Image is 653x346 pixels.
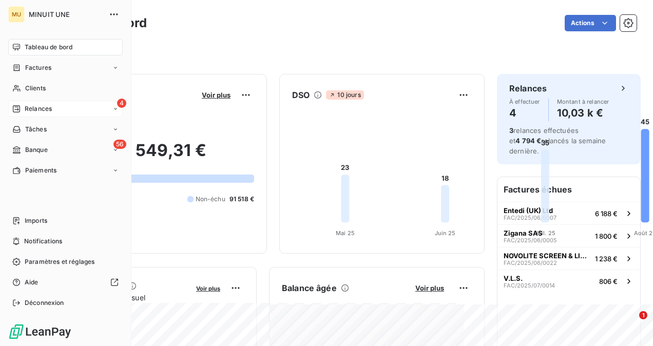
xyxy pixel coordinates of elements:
[509,99,540,105] span: À effectuer
[25,278,39,287] span: Aide
[8,121,123,138] a: Tâches
[25,298,64,307] span: Déconnexion
[25,84,46,93] span: Clients
[8,162,123,179] a: Paiements
[196,195,225,204] span: Non-échu
[336,229,355,237] tspan: Mai 25
[618,311,643,336] iframe: Intercom live chat
[8,323,72,340] img: Logo LeanPay
[326,90,363,100] span: 10 jours
[25,216,47,225] span: Imports
[25,125,47,134] span: Tâches
[595,255,618,263] span: 1 238 €
[535,229,555,237] tspan: Juil. 25
[557,99,609,105] span: Montant à relancer
[415,284,444,292] span: Voir plus
[8,213,123,229] a: Imports
[196,285,220,292] span: Voir plus
[504,252,591,260] span: NOVOLITE SCREEN & LIGHT SAC
[199,90,234,100] button: Voir plus
[25,43,72,52] span: Tableau de bord
[8,6,25,23] div: MU
[8,274,123,291] a: Aide
[509,82,547,94] h6: Relances
[202,91,231,99] span: Voir plus
[24,237,62,246] span: Notifications
[113,140,126,149] span: 56
[29,10,103,18] span: MINUIT UNE
[8,101,123,117] a: 4Relances
[8,80,123,97] a: Clients
[58,140,254,171] h2: 101 549,31 €
[292,89,310,101] h6: DSO
[282,282,337,294] h6: Balance âgée
[25,104,52,113] span: Relances
[504,274,523,282] span: V.L.S.
[599,277,618,285] span: 806 €
[193,283,223,293] button: Voir plus
[117,99,126,108] span: 4
[25,166,56,175] span: Paiements
[8,60,123,76] a: Factures
[497,270,640,292] button: V.L.S.FAC/2025/07/0014806 €
[8,39,123,55] a: Tableau de bord
[25,145,48,155] span: Banque
[497,247,640,270] button: NOVOLITE SCREEN & LIGHT SACFAC/2025/06/00221 238 €
[565,15,616,31] button: Actions
[25,63,51,72] span: Factures
[229,195,254,204] span: 91 518 €
[25,257,94,266] span: Paramètres et réglages
[8,142,123,158] a: 56Banque
[8,254,123,270] a: Paramètres et réglages
[639,311,647,319] span: 1
[412,283,447,293] button: Voir plus
[504,282,555,289] span: FAC/2025/07/0014
[504,260,557,266] span: FAC/2025/06/0022
[435,229,456,237] tspan: Juin 25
